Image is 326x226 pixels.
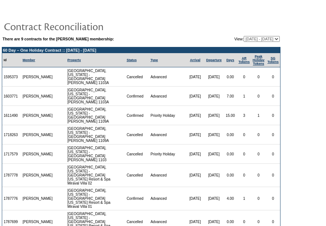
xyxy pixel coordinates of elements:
td: 1595373 [2,67,21,87]
td: [GEOGRAPHIC_DATA], [US_STATE] - [GEOGRAPHIC_DATA] [PERSON_NAME] 1103A [66,87,125,106]
td: 0 [237,125,251,144]
td: [DATE] [204,106,224,125]
td: Advanced [149,187,186,210]
td: [DATE] [186,187,204,210]
td: [DATE] [204,125,224,144]
td: 0 [251,164,266,187]
td: 1717579 [2,144,21,164]
td: Confirmed [125,87,149,106]
a: ARTokens [239,56,250,64]
a: Days [226,58,234,62]
td: Cancelled [125,144,149,164]
a: SGTokens [267,56,279,64]
td: [DATE] [204,144,224,164]
td: 60 Day – One Holiday Contract :: [DATE] - [DATE] [2,47,280,53]
td: 0.00 [224,125,237,144]
td: 1 [237,187,251,210]
td: Advanced [149,87,186,106]
td: 0 [266,106,280,125]
td: Advanced [149,125,186,144]
td: Priority Holiday [149,144,186,164]
td: 15.00 [224,106,237,125]
td: 1718263 [2,125,21,144]
td: 1787776 [2,187,21,210]
td: [DATE] [204,164,224,187]
td: 0.00 [224,164,237,187]
a: Departure [206,58,222,62]
td: [PERSON_NAME] [21,187,54,210]
td: 3 [237,106,251,125]
td: 0 [266,144,280,164]
td: [GEOGRAPHIC_DATA], [US_STATE] - [GEOGRAPHIC_DATA] [PERSON_NAME] 1103 [66,144,125,164]
td: 0.00 [224,67,237,87]
a: Peak HolidayTokens [253,55,265,66]
td: [PERSON_NAME] [21,144,54,164]
td: [DATE] [204,87,224,106]
img: pgTtlContractReconciliation.gif [4,19,149,33]
td: Cancelled [125,164,149,187]
td: [DATE] [186,164,204,187]
td: [DATE] [204,67,224,87]
a: Member [23,58,35,62]
td: [GEOGRAPHIC_DATA], [US_STATE] - [GEOGRAPHIC_DATA] [PERSON_NAME] 1103A [66,67,125,87]
td: 0 [266,187,280,210]
td: [PERSON_NAME] [21,125,54,144]
td: [PERSON_NAME] [21,106,54,125]
td: 1 [251,106,266,125]
td: 7.00 [224,87,237,106]
td: 0 [237,144,251,164]
td: [GEOGRAPHIC_DATA], [US_STATE] - [GEOGRAPHIC_DATA] [PERSON_NAME] 1109A [66,125,125,144]
td: 0 [237,67,251,87]
td: [GEOGRAPHIC_DATA], [US_STATE] - [GEOGRAPHIC_DATA] [PERSON_NAME] 1109A [66,106,125,125]
a: Status [127,58,137,62]
td: 0 [251,187,266,210]
td: 4.00 [224,187,237,210]
td: Confirmed [125,106,149,125]
td: [PERSON_NAME] [21,67,54,87]
td: Id [2,53,21,67]
td: [GEOGRAPHIC_DATA], [US_STATE] - [GEOGRAPHIC_DATA] [US_STATE] Resort & Spa Miraval Villa 01 [66,187,125,210]
b: There are 9 contracts for the [PERSON_NAME] membership: [3,37,114,41]
td: Advanced [149,164,186,187]
td: Priority Holiday [149,106,186,125]
td: 0 [266,87,280,106]
td: 0 [251,144,266,164]
td: [DATE] [186,106,204,125]
td: Confirmed [125,187,149,210]
td: [GEOGRAPHIC_DATA], [US_STATE] - [GEOGRAPHIC_DATA] [US_STATE] Resort & Spa Miraval Villa 02 [66,164,125,187]
td: Advanced [149,67,186,87]
a: Type [150,58,158,62]
td: 1603771 [2,87,21,106]
td: 1 [237,87,251,106]
a: Property [67,58,81,62]
td: 0 [251,125,266,144]
td: 0 [251,87,266,106]
td: 0 [251,67,266,87]
td: [DATE] [186,125,204,144]
td: [PERSON_NAME] [21,87,54,106]
td: [DATE] [186,144,204,164]
td: [DATE] [186,67,204,87]
td: [DATE] [204,187,224,210]
a: Arrival [190,58,200,62]
td: 1787778 [2,164,21,187]
td: [PERSON_NAME] [21,164,54,187]
td: 0 [266,125,280,144]
td: 0 [266,67,280,87]
td: 0 [237,164,251,187]
td: Cancelled [125,125,149,144]
td: 0 [266,164,280,187]
td: 1611490 [2,106,21,125]
td: Cancelled [125,67,149,87]
td: View: [200,36,280,42]
td: 0.00 [224,144,237,164]
td: [DATE] [186,87,204,106]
